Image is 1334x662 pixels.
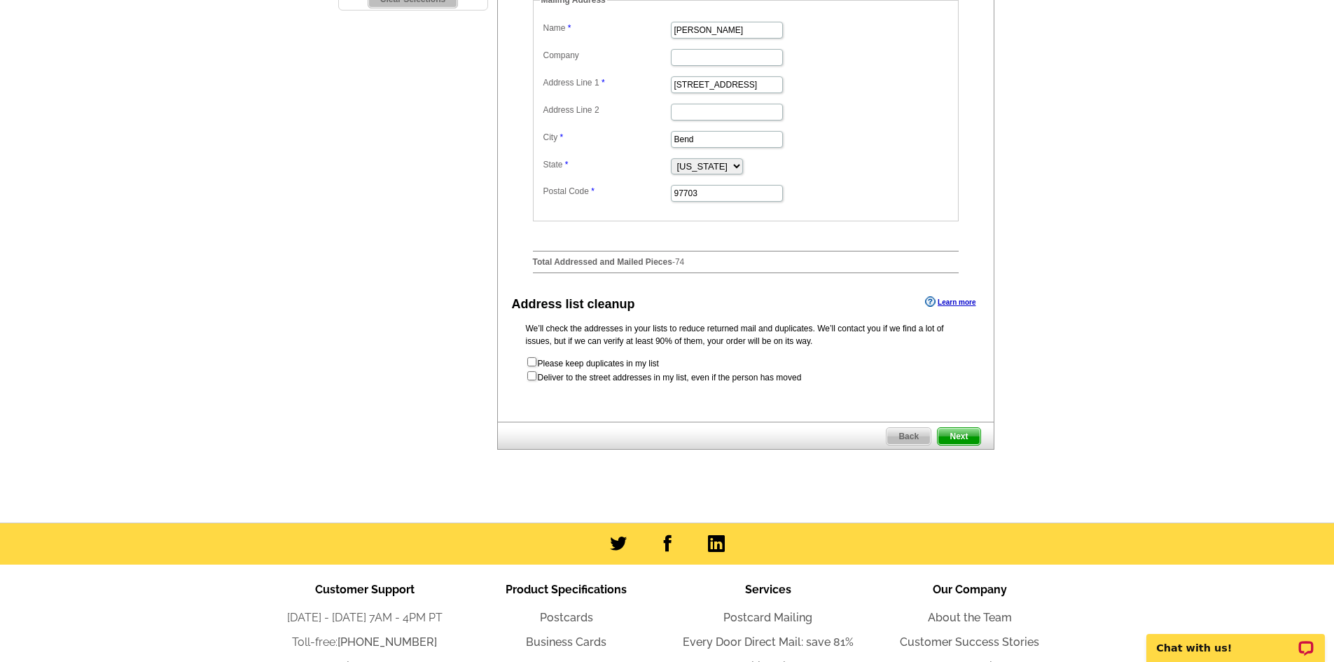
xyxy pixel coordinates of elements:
[543,131,669,144] label: City
[543,49,669,62] label: Company
[745,583,791,596] span: Services
[264,634,466,651] li: Toll-free:
[543,104,669,116] label: Address Line 2
[723,611,812,624] a: Postcard Mailing
[543,158,669,171] label: State
[506,583,627,596] span: Product Specifications
[526,635,606,649] a: Business Cards
[526,356,966,384] form: Please keep duplicates in my list Deliver to the street addresses in my list, even if the person ...
[543,76,669,89] label: Address Line 1
[675,257,684,267] span: 74
[938,428,980,445] span: Next
[264,609,466,626] li: [DATE] - [DATE] 7AM - 4PM PT
[887,428,931,445] span: Back
[540,611,593,624] a: Postcards
[933,583,1007,596] span: Our Company
[512,295,635,314] div: Address list cleanup
[533,257,672,267] strong: Total Addressed and Mailed Pieces
[683,635,854,649] a: Every Door Direct Mail: save 81%
[526,322,966,347] p: We’ll check the addresses in your lists to reduce returned mail and duplicates. We’ll contact you...
[928,611,1012,624] a: About the Team
[886,427,931,446] a: Back
[900,635,1039,649] a: Customer Success Stories
[543,185,669,198] label: Postal Code
[338,635,437,649] a: [PHONE_NUMBER]
[543,22,669,34] label: Name
[315,583,415,596] span: Customer Support
[1137,618,1334,662] iframe: LiveChat chat widget
[925,296,975,308] a: Learn more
